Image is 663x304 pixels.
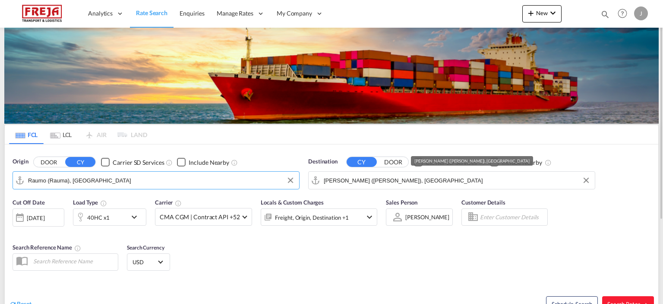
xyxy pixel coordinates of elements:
span: Search Currency [127,244,164,251]
md-icon: The selected Trucker/Carrierwill be displayed in the rate results If the rates are from another f... [175,200,182,207]
span: Cut Off Date [13,199,45,206]
div: [PERSON_NAME] ([PERSON_NAME]), [GEOGRAPHIC_DATA] [414,156,529,166]
span: Destination [308,157,338,166]
button: DOOR [34,157,64,167]
div: 40HC x1 [87,211,110,224]
button: Clear Input [580,174,593,187]
span: Locals & Custom Charges [261,199,324,206]
md-icon: icon-plus 400-fg [526,8,536,18]
input: Search by Port [28,174,295,187]
input: Search Reference Name [29,255,118,268]
div: 40HC x1icon-chevron-down [73,208,146,226]
button: CY [65,157,95,167]
div: J [634,6,648,20]
div: Include Nearby [189,158,229,167]
button: Clear Input [284,174,297,187]
span: Analytics [88,9,113,18]
md-checkbox: Checkbox No Ink [490,157,542,166]
span: Search Reference Name [13,244,81,251]
md-icon: icon-chevron-down [548,8,558,18]
md-icon: Unchecked: Ignores neighbouring ports when fetching rates.Checked : Includes neighbouring ports w... [545,159,552,166]
span: Carrier [155,199,182,206]
md-input-container: Raumo (Rauma), FIRAU [13,172,299,189]
span: USD [133,258,157,266]
span: Enquiries [180,10,205,17]
md-select: Sales Person: Jarkko Lamminpaa [404,211,450,224]
md-icon: icon-information-outline [100,200,107,207]
md-icon: Unchecked: Search for CY (Container Yard) services for all selected carriers.Checked : Search for... [166,159,173,166]
div: icon-magnify [600,10,610,22]
md-checkbox: Checkbox No Ink [101,157,164,166]
div: Freight Origin Destination Factory Stuffingicon-chevron-down [261,208,377,226]
span: Sales Person [386,199,417,206]
span: Load Type [73,199,107,206]
span: Rate Search [136,9,167,16]
md-icon: icon-chevron-down [364,212,375,222]
button: icon-plus 400-fgNewicon-chevron-down [522,5,562,22]
md-select: Select Currency: $ USDUnited States Dollar [132,256,165,268]
span: Origin [13,157,28,166]
md-icon: Unchecked: Ignores neighbouring ports when fetching rates.Checked : Includes neighbouring ports w... [231,159,238,166]
md-icon: icon-magnify [600,10,610,19]
div: Help [615,6,634,22]
md-tab-item: FCL [9,125,44,144]
div: [DATE] [13,208,64,227]
img: LCL+%26+FCL+BACKGROUND.png [4,28,659,124]
img: 586607c025bf11f083711d99603023e7.png [13,4,71,23]
md-input-container: Jawaharlal Nehru (Nhava Sheva), INNSA [309,172,595,189]
input: Enter Customer Details [480,211,545,224]
md-checkbox: Checkbox No Ink [177,157,229,166]
div: Freight Origin Destination Factory Stuffing [275,211,349,224]
span: New [526,10,558,16]
md-icon: icon-chevron-down [129,212,144,222]
div: Include Nearby [502,158,542,167]
span: My Company [277,9,312,18]
span: Customer Details [461,199,505,206]
md-icon: Your search will be saved by the below given name [74,245,81,252]
span: Manage Rates [217,9,253,18]
button: DOOR [378,157,408,167]
button: CY [347,157,377,167]
md-datepicker: Select [13,226,19,237]
span: Help [615,6,630,21]
input: Search by Port [324,174,590,187]
div: [PERSON_NAME] [405,214,449,221]
md-tab-item: LCL [44,125,78,144]
div: Carrier SD Services [113,158,164,167]
span: CMA CGM | Contract API +52 [160,213,240,221]
md-pagination-wrapper: Use the left and right arrow keys to navigate between tabs [9,125,147,144]
md-checkbox: Checkbox No Ink [414,157,477,166]
div: [DATE] [27,214,44,222]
